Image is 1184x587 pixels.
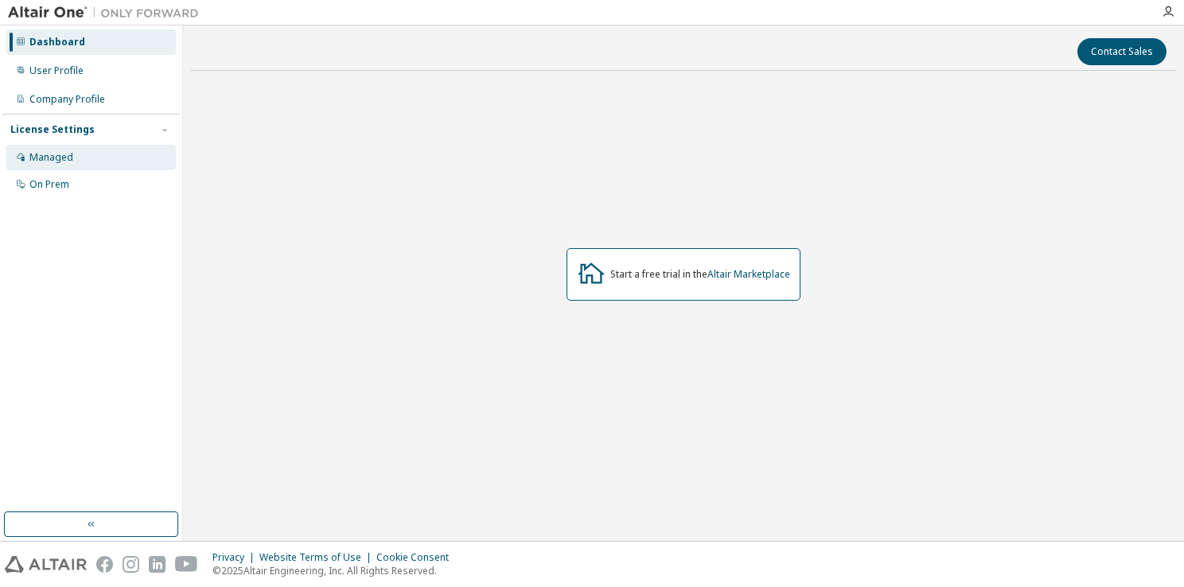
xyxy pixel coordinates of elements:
div: Dashboard [29,36,85,49]
img: instagram.svg [123,556,139,573]
div: Cookie Consent [376,551,458,564]
div: Privacy [212,551,259,564]
div: On Prem [29,178,69,191]
img: altair_logo.svg [5,556,87,573]
img: Altair One [8,5,207,21]
div: Start a free trial in the [610,268,790,281]
div: Company Profile [29,93,105,106]
button: Contact Sales [1077,38,1166,65]
a: Altair Marketplace [707,267,790,281]
div: License Settings [10,123,95,136]
div: Managed [29,151,73,164]
img: youtube.svg [175,556,198,573]
div: Website Terms of Use [259,551,376,564]
img: linkedin.svg [149,556,166,573]
p: © 2025 Altair Engineering, Inc. All Rights Reserved. [212,564,458,577]
img: facebook.svg [96,556,113,573]
div: User Profile [29,64,84,77]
